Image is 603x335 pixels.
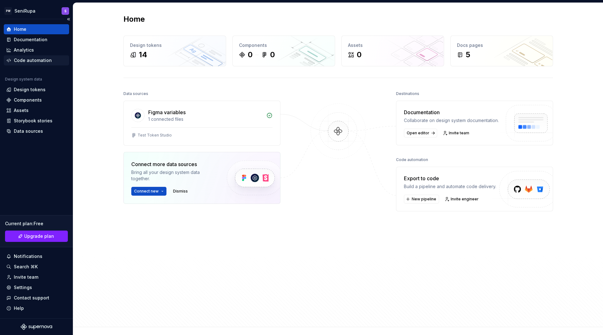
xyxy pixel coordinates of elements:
a: Home [4,24,69,34]
a: Docs pages5 [450,36,553,66]
div: Documentation [14,36,47,43]
div: Figma variables [148,109,186,116]
div: 0 [248,50,253,60]
button: Connect new [131,187,166,196]
div: Documentation [404,109,499,116]
a: Assets0 [341,36,444,66]
div: Home [14,26,26,32]
div: Components [239,42,329,48]
a: Design tokens [4,85,69,95]
div: Current plan : Free [5,221,68,227]
div: Design tokens [14,87,46,93]
div: Storybook stories [14,118,52,124]
div: Assets [348,42,437,48]
span: Connect new [134,189,159,194]
div: Analytics [14,47,34,53]
a: Assets [4,105,69,115]
svg: Supernova Logo [21,324,52,330]
div: Design system data [5,77,42,82]
a: Data sources [4,126,69,136]
span: Invite engineer [451,197,479,202]
div: Contact support [14,295,49,301]
div: SeniRupa [14,8,35,14]
button: Collapse sidebar [64,15,73,24]
div: Bring all your design system data together. [131,169,216,182]
button: New pipeline [404,195,439,204]
a: Settings [4,282,69,293]
div: Connect more data sources [131,160,216,168]
div: PW [4,7,12,15]
a: Invite team [4,272,69,282]
button: Notifications [4,251,69,261]
h2: Home [123,14,145,24]
div: Components [14,97,42,103]
div: 1 connected files [148,116,263,122]
div: Notifications [14,253,42,260]
span: Upgrade plan [24,233,54,239]
span: Open editor [407,131,429,136]
div: 0 [270,50,275,60]
div: Build a pipeline and automate code delivery. [404,183,496,190]
a: Open editor [404,129,437,137]
a: Analytics [4,45,69,55]
a: Components [4,95,69,105]
a: Upgrade plan [5,231,68,242]
div: 0 [357,50,361,60]
div: Destinations [396,89,419,98]
div: Code automation [396,155,428,164]
span: Dismiss [173,189,188,194]
div: Code automation [14,57,52,64]
div: 14 [139,50,147,60]
button: Help [4,303,69,313]
div: Design tokens [130,42,220,48]
a: Storybook stories [4,116,69,126]
div: 5 [466,50,470,60]
a: Design tokens14 [123,36,226,66]
div: Settings [14,284,32,291]
div: Export to code [404,175,496,182]
a: Invite engineer [443,195,481,204]
a: Code automation [4,55,69,65]
div: Collaborate on design system documentation. [404,117,499,124]
div: Test Token Studio [138,133,172,138]
button: Contact support [4,293,69,303]
button: Dismiss [170,187,191,196]
button: Search ⌘K [4,262,69,272]
div: Help [14,305,24,311]
a: Documentation [4,35,69,45]
div: Assets [14,107,29,114]
button: PWSeniRupaS [1,4,72,18]
div: Docs pages [457,42,546,48]
a: Invite team [441,129,472,137]
div: S [64,8,67,14]
div: Data sources [14,128,43,134]
div: Search ⌘K [14,264,38,270]
span: New pipeline [412,197,436,202]
div: Invite team [14,274,38,280]
div: Data sources [123,89,148,98]
a: Components00 [232,36,335,66]
a: Figma variables1 connected filesTest Token Studio [123,101,280,146]
span: Invite team [449,131,469,136]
